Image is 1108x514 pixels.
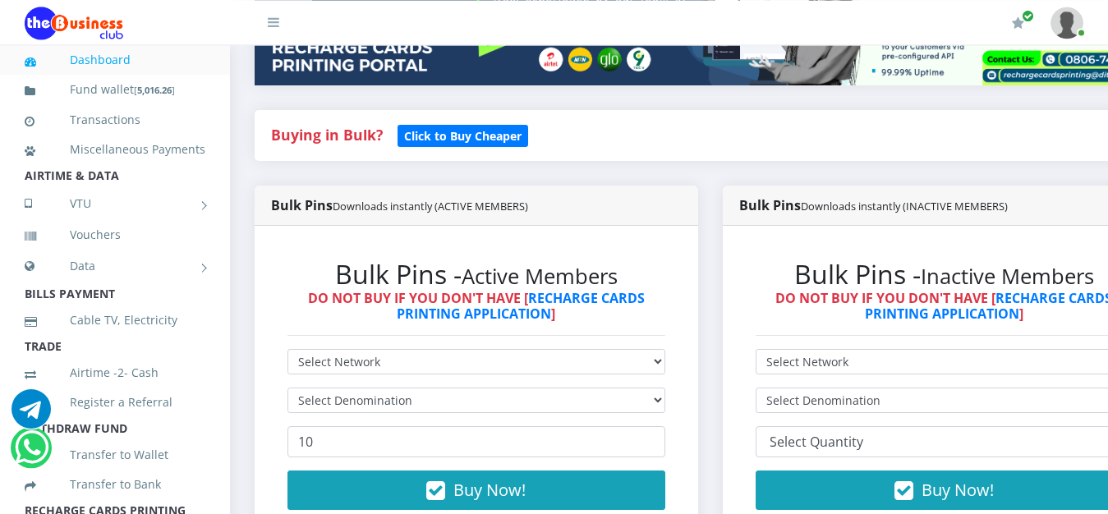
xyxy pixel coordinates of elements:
small: Inactive Members [921,262,1094,291]
a: Dashboard [25,41,205,79]
b: 5,016.26 [137,84,172,96]
strong: Bulk Pins [271,196,528,214]
b: Click to Buy Cheaper [404,128,522,144]
strong: Bulk Pins [739,196,1008,214]
a: Cable TV, Electricity [25,301,205,339]
input: Enter Quantity [287,426,665,457]
a: Miscellaneous Payments [25,131,205,168]
img: User [1051,7,1083,39]
a: RECHARGE CARDS PRINTING APPLICATION [397,289,645,323]
i: Renew/Upgrade Subscription [1012,16,1024,30]
img: Logo [25,7,123,39]
small: Downloads instantly (INACTIVE MEMBERS) [801,199,1008,213]
a: Transactions [25,101,205,139]
small: Downloads instantly (ACTIVE MEMBERS) [333,199,528,213]
strong: DO NOT BUY IF YOU DON'T HAVE [ ] [308,289,645,323]
a: Click to Buy Cheaper [398,125,528,145]
h2: Bulk Pins - [287,259,665,290]
a: Airtime -2- Cash [25,354,205,392]
button: Buy Now! [287,470,665,510]
span: Renew/Upgrade Subscription [1022,10,1034,22]
strong: Buying in Bulk? [271,125,383,145]
a: VTU [25,183,205,224]
small: Active Members [462,262,618,291]
a: Chat for support [15,440,48,467]
span: Buy Now! [453,479,526,501]
a: Vouchers [25,216,205,254]
a: Data [25,246,205,287]
small: [ ] [134,84,175,96]
a: Transfer to Bank [25,466,205,503]
a: Register a Referral [25,383,205,421]
a: Chat for support [11,402,51,429]
span: Buy Now! [922,479,994,501]
a: Fund wallet[5,016.26] [25,71,205,109]
a: Transfer to Wallet [25,436,205,474]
